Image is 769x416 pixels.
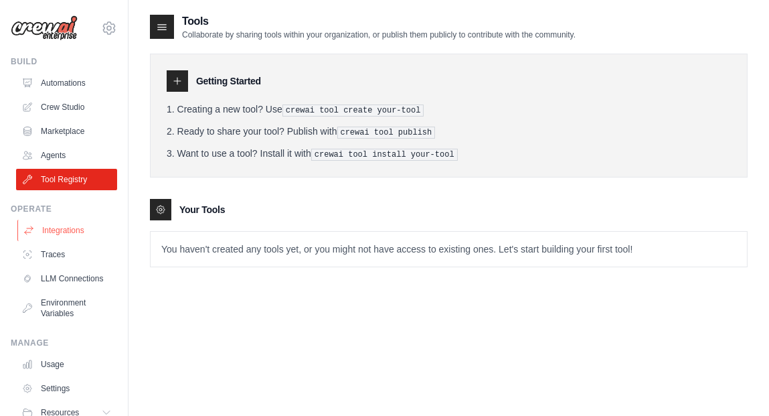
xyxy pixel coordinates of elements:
a: Crew Studio [16,96,117,118]
pre: crewai tool create your-tool [282,105,424,117]
a: Marketplace [16,121,117,142]
h2: Tools [182,13,576,29]
div: Operate [11,204,117,214]
a: Traces [16,244,117,265]
a: Agents [16,145,117,166]
a: Settings [16,378,117,399]
li: Want to use a tool? Install it with [167,147,731,161]
pre: crewai tool publish [337,127,436,139]
div: Manage [11,338,117,348]
a: Automations [16,72,117,94]
li: Ready to share your tool? Publish with [167,125,731,139]
p: Collaborate by sharing tools within your organization, or publish them publicly to contribute wit... [182,29,576,40]
h3: Getting Started [196,74,261,88]
img: Logo [11,15,78,41]
li: Creating a new tool? Use [167,102,731,117]
div: Build [11,56,117,67]
pre: crewai tool install your-tool [311,149,458,161]
a: Tool Registry [16,169,117,190]
a: Usage [16,354,117,375]
a: Environment Variables [16,292,117,324]
p: You haven't created any tools yet, or you might not have access to existing ones. Let's start bui... [151,232,747,267]
h3: Your Tools [179,203,225,216]
a: Integrations [17,220,118,241]
a: LLM Connections [16,268,117,289]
